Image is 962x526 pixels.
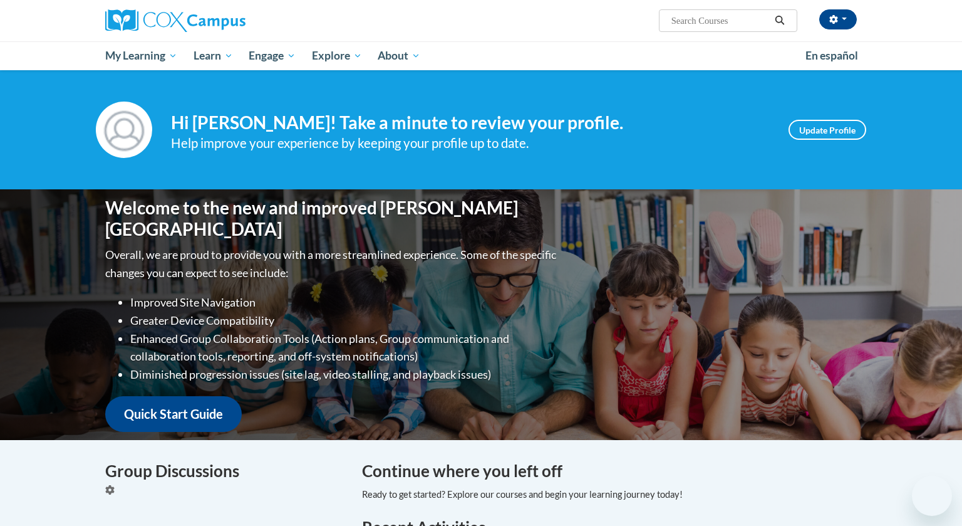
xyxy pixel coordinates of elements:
span: My Learning [105,48,177,63]
p: Overall, we are proud to provide you with a more streamlined experience. Some of the specific cha... [105,246,559,282]
h4: Continue where you left off [362,459,857,483]
li: Greater Device Compatibility [130,312,559,330]
span: About [378,48,420,63]
a: Learn [185,41,241,70]
div: Help improve your experience by keeping your profile up to date. [171,133,770,154]
h1: Welcome to the new and improved [PERSON_NAME][GEOGRAPHIC_DATA] [105,197,559,239]
a: Cox Campus [105,9,343,32]
span: Explore [312,48,362,63]
li: Diminished progression issues (site lag, video stalling, and playback issues) [130,366,559,384]
span: Learn [194,48,233,63]
iframe: Button to launch messaging window [912,476,952,516]
h4: Group Discussions [105,459,343,483]
a: Quick Start Guide [105,396,242,432]
span: En español [805,49,858,62]
button: Search [770,13,789,28]
img: Profile Image [96,102,152,158]
a: Update Profile [789,120,866,140]
a: Engage [240,41,304,70]
div: Main menu [86,41,876,70]
li: Improved Site Navigation [130,293,559,312]
a: My Learning [97,41,185,70]
input: Search Courses [670,13,770,28]
button: Account Settings [819,9,857,29]
img: Cox Campus [105,9,246,32]
a: Explore [304,41,370,70]
span: Engage [249,48,296,63]
li: Enhanced Group Collaboration Tools (Action plans, Group communication and collaboration tools, re... [130,330,559,366]
a: En español [797,43,866,69]
h4: Hi [PERSON_NAME]! Take a minute to review your profile. [171,112,770,134]
a: About [370,41,429,70]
